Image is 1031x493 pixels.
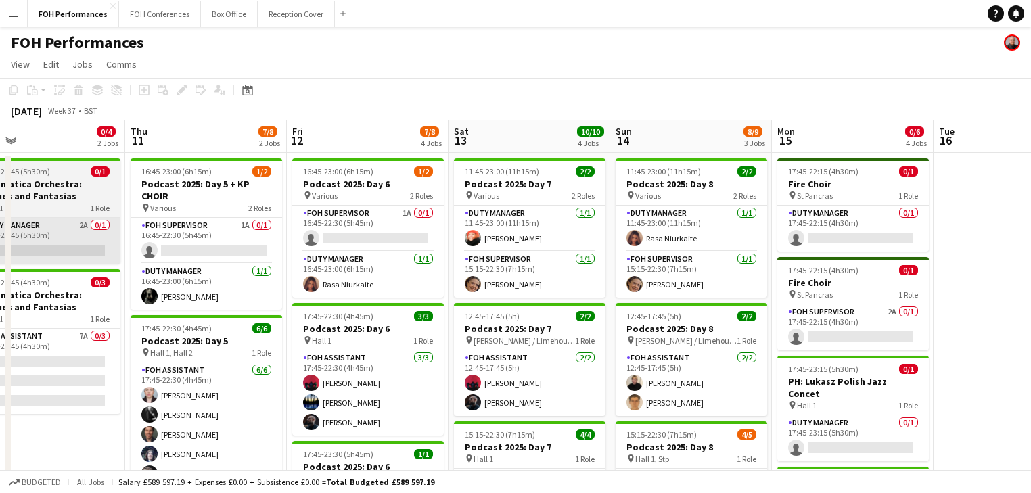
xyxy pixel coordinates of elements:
button: FOH Performances [28,1,119,27]
button: Reception Cover [258,1,335,27]
div: [DATE] [11,104,42,118]
span: Total Budgeted £589 597.19 [326,477,434,487]
a: Jobs [67,55,98,73]
div: BST [84,105,97,116]
button: Budgeted [7,475,63,490]
div: Salary £589 597.19 + Expenses £0.00 + Subsistence £0.00 = [118,477,434,487]
span: Comms [106,58,137,70]
button: FOH Conferences [119,1,201,27]
span: Week 37 [45,105,78,116]
span: View [11,58,30,70]
button: Box Office [201,1,258,27]
h1: FOH Performances [11,32,144,53]
app-user-avatar: PERM Chris Nye [1004,34,1020,51]
a: Comms [101,55,142,73]
span: Jobs [72,58,93,70]
a: Edit [38,55,64,73]
span: All jobs [74,477,107,487]
span: Edit [43,58,59,70]
a: View [5,55,35,73]
span: Budgeted [22,477,61,487]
